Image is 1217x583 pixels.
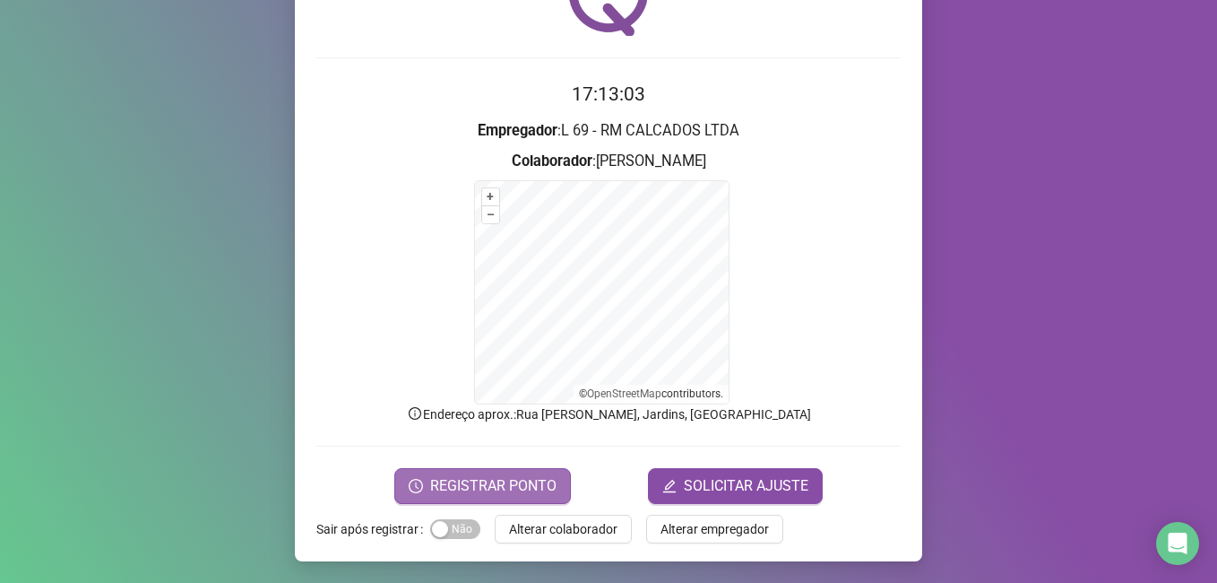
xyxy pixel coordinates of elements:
[587,387,661,400] a: OpenStreetMap
[512,152,592,170] strong: Colaborador
[648,468,823,504] button: editSOLICITAR AJUSTE
[316,119,901,143] h3: : L 69 - RM CALCADOS LTDA
[482,206,499,223] button: –
[482,188,499,205] button: +
[572,83,645,105] time: 17:13:03
[495,515,632,544] button: Alterar colaborador
[646,515,783,544] button: Alterar empregador
[316,405,901,424] p: Endereço aprox. : Rua [PERSON_NAME], Jardins, [GEOGRAPHIC_DATA]
[478,122,557,139] strong: Empregador
[430,475,557,497] span: REGISTRAR PONTO
[409,479,423,493] span: clock-circle
[579,387,723,400] li: © contributors.
[394,468,571,504] button: REGISTRAR PONTO
[407,405,423,422] span: info-circle
[662,479,677,493] span: edit
[316,515,430,544] label: Sair após registrar
[509,519,617,539] span: Alterar colaborador
[1156,522,1199,565] div: Open Intercom Messenger
[660,519,769,539] span: Alterar empregador
[684,475,808,497] span: SOLICITAR AJUSTE
[316,150,901,173] h3: : [PERSON_NAME]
